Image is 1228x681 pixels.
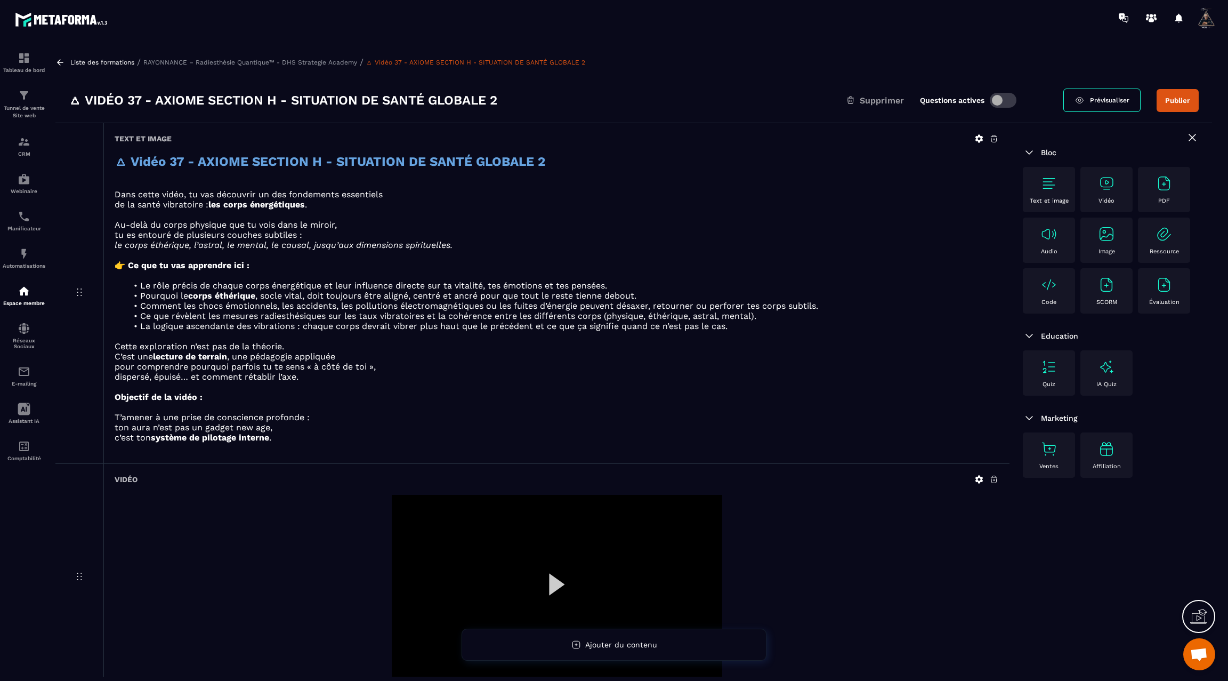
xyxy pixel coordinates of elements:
span: , socle vital, doit toujours être aligné, centré et ancré pour que tout le reste tienne debout. [255,291,636,301]
p: PDF [1158,197,1170,204]
p: Automatisations [3,263,45,269]
img: text-image [1098,358,1115,375]
img: text-image no-wra [1040,226,1057,243]
span: La logique ascendante des vibrations : chaque corps devrait vibrer plus haut que le précédent et ... [140,321,728,331]
strong: lecture de terrain [153,351,227,362]
p: E-mailing [3,381,45,387]
span: Ajouter du contenu [585,640,657,649]
span: Dans cette vidéo, tu vas découvrir un des fondements essentiels [115,189,383,199]
p: IA Quiz [1096,381,1117,388]
a: formationformationTunnel de vente Site web [3,81,45,127]
span: c’est ton [115,432,151,443]
p: Quiz [1043,381,1055,388]
span: Bloc [1041,148,1056,157]
span: pour comprendre pourquoi parfois tu te sens « à côté de toi », [115,362,376,372]
h6: Vidéo [115,475,138,484]
a: automationsautomationsAutomatisations [3,239,45,277]
a: Liste des formations [70,59,134,66]
span: Comment les chocs émotionnels, les accidents, les pollutions électromagnétiques ou les fuites d’é... [140,301,818,311]
img: scheduler [18,210,30,223]
p: Tableau de bord [3,67,45,73]
a: formationformationCRM [3,127,45,165]
span: ton aura n’est pas un gadget new age, [115,422,272,432]
p: Ressource [1150,248,1179,255]
img: text-image no-wra [1040,175,1057,192]
img: arrow-down [1023,412,1036,424]
p: Audio [1041,248,1057,255]
button: Publier [1157,89,1199,112]
p: Text et image [1030,197,1069,204]
a: RAYONNANCE – Radiesthésie Quantique™ - DHS Strategie Academy [143,59,357,66]
a: social-networksocial-networkRéseaux Sociaux [3,314,45,357]
img: text-image no-wra [1098,226,1115,243]
strong: corps éthérique [188,291,255,301]
img: social-network [18,322,30,335]
a: Prévisualiser [1063,89,1141,112]
p: Réseaux Sociaux [3,338,45,349]
p: Ventes [1039,463,1059,470]
img: automations [18,285,30,298]
img: text-image [1098,440,1115,458]
a: 🜂 Vidéo 37 - AXIOME SECTION H - SITUATION DE SANTÉ GLOBALE 2 [366,59,585,66]
strong: les corps énergétiques [208,199,305,210]
span: T’amener à une prise de conscience profonde : [115,412,310,422]
p: Webinaire [3,188,45,194]
p: Assistant IA [3,418,45,424]
img: text-image no-wra [1098,175,1115,192]
a: automationsautomationsEspace membre [3,277,45,314]
label: Questions actives [920,96,984,105]
span: Supprimer [860,95,904,106]
span: C’est une [115,351,153,362]
span: Au-delà du corps physique que tu vois dans le miroir, [115,220,337,230]
span: Pourquoi le [140,291,188,301]
span: / [360,57,363,67]
p: Évaluation [1149,299,1179,306]
img: arrow-down [1023,330,1036,342]
p: Comptabilité [3,455,45,461]
span: , une pédagogie appliquée [227,351,335,362]
span: Education [1041,332,1078,340]
img: logo [15,10,111,29]
img: automations [18,247,30,260]
img: formation [18,89,30,102]
img: email [18,365,30,378]
span: . [305,199,307,210]
img: accountant [18,440,30,453]
span: dispersé, épuisé… et comment rétablir l’axe. [115,372,298,382]
span: Marketing [1041,414,1078,422]
strong: 🜂 Vidéo 37 - AXIOME SECTION H - SITUATION DE SANTÉ GLOBALE 2 [115,154,545,169]
strong: système de pilotage interne [151,432,269,443]
img: text-image no-wra [1040,358,1057,375]
strong: 👉 Ce que tu vas apprendre ici : [115,260,249,270]
p: Affiliation [1093,463,1121,470]
a: emailemailE-mailing [3,357,45,395]
a: Assistant IA [3,395,45,432]
span: Le rôle précis de chaque corps énergétique et leur influence directe sur ta vitalité, tes émotion... [140,281,607,291]
img: text-image no-wra [1156,276,1173,293]
a: automationsautomationsWebinaire [3,165,45,202]
p: Image [1098,248,1115,255]
p: Espace membre [3,300,45,306]
h6: Text et image [115,134,172,143]
span: de la santé vibratoire : [115,199,208,210]
p: Code [1041,299,1056,306]
span: / [137,57,141,67]
p: CRM [3,151,45,157]
img: formation [18,52,30,65]
img: text-image no-wra [1156,175,1173,192]
a: schedulerschedulerPlanificateur [3,202,45,239]
img: text-image no-wra [1098,276,1115,293]
p: Planificateur [3,226,45,231]
p: Tunnel de vente Site web [3,105,45,119]
img: arrow-down [1023,146,1036,159]
strong: Objectif de la vidéo : [115,392,203,402]
a: formationformationTableau de bord [3,44,45,81]
p: Vidéo [1098,197,1114,204]
img: automations [18,173,30,186]
span: Prévisualiser [1090,97,1129,104]
img: text-image no-wra [1156,226,1173,243]
p: SCORM [1096,299,1117,306]
img: formation [18,135,30,148]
